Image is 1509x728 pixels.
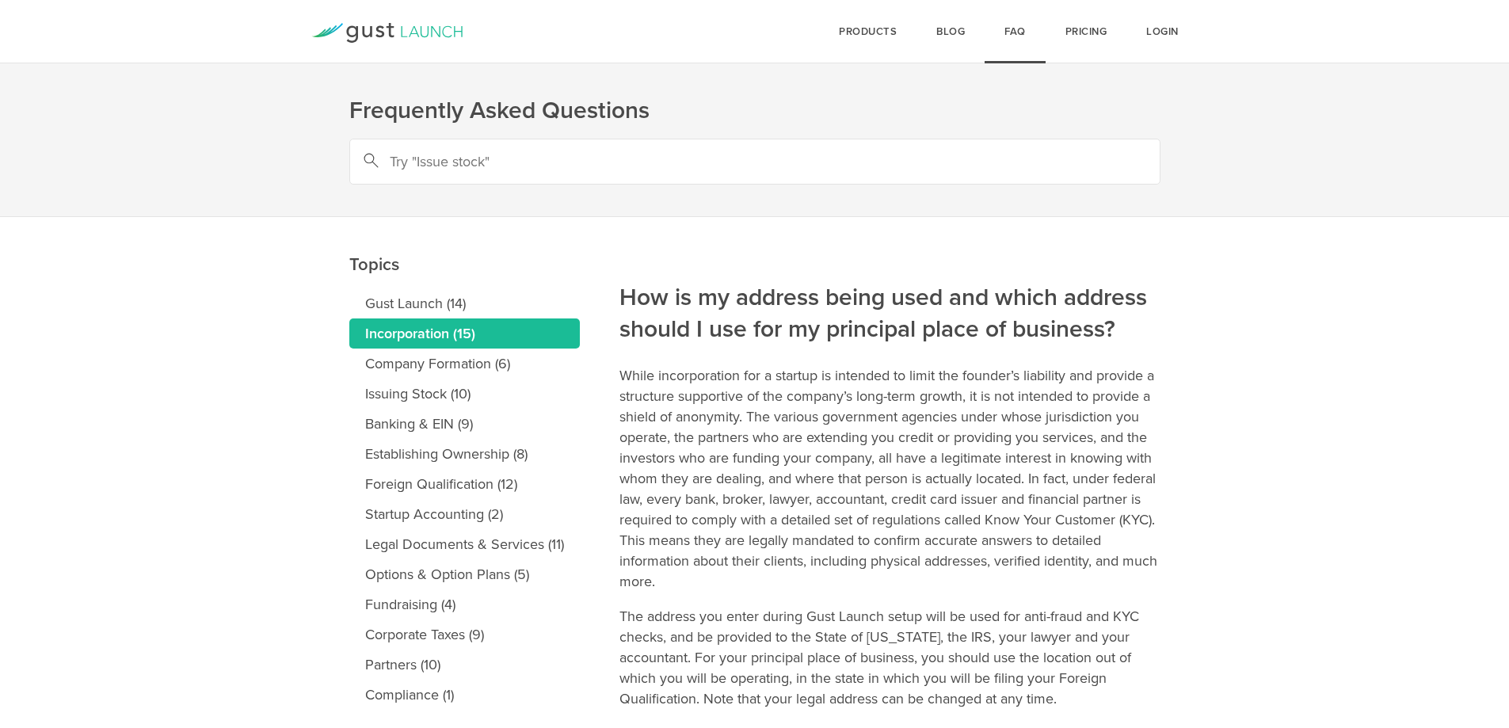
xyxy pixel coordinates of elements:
a: Compliance (1) [349,680,580,710]
a: Legal Documents & Services (11) [349,529,580,559]
a: Company Formation (6) [349,349,580,379]
a: Options & Option Plans (5) [349,559,580,589]
h1: Frequently Asked Questions [349,95,1160,127]
h2: Topics [349,142,580,280]
a: Establishing Ownership (8) [349,439,580,469]
p: The address you enter during Gust Launch setup will be used for anti-fraud and KYC checks, and be... [619,606,1160,709]
a: Fundraising (4) [349,589,580,619]
a: Banking & EIN (9) [349,409,580,439]
a: Incorporation (15) [349,318,580,349]
a: Foreign Qualification (12) [349,469,580,499]
a: Startup Accounting (2) [349,499,580,529]
a: Partners (10) [349,650,580,680]
h2: How is my address being used and which address should I use for my principal place of business? [619,175,1160,345]
a: Corporate Taxes (9) [349,619,580,650]
a: Gust Launch (14) [349,288,580,318]
p: While incorporation for a startup is intended to limit the founder’s liability and provide a stru... [619,365,1160,592]
input: Try "Issue stock" [349,139,1160,185]
a: Issuing Stock (10) [349,379,580,409]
